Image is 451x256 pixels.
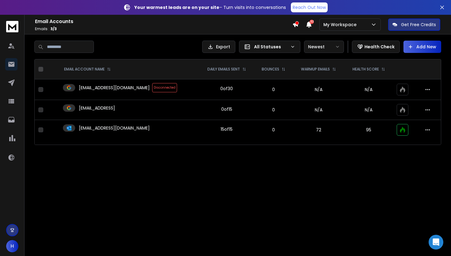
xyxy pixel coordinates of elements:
[293,79,345,100] td: N/A
[323,22,359,28] p: My Workspace
[344,120,393,140] td: 95
[388,18,440,31] button: Get Free Credits
[291,2,328,12] a: Reach Out Now
[64,67,111,72] div: EMAIL ACCOUNT NAME
[6,240,18,252] button: H
[262,67,279,72] p: BOUNCES
[401,22,436,28] p: Get Free Credits
[403,41,441,53] button: Add New
[79,85,150,91] p: [EMAIL_ADDRESS][DOMAIN_NAME]
[293,100,345,120] td: N/A
[152,83,177,92] span: Disconnected
[79,125,150,131] p: [EMAIL_ADDRESS][DOMAIN_NAME]
[348,86,389,93] p: N/A
[348,107,389,113] p: N/A
[221,106,232,112] div: 0 of 15
[202,41,235,53] button: Export
[207,67,240,72] p: DAILY EMAILS SENT
[6,21,18,32] img: logo
[134,4,219,10] strong: Your warmest leads are on your site
[254,44,288,50] p: All Statuses
[310,20,314,24] span: 32
[35,26,292,31] p: Emails :
[50,26,57,31] span: 3 / 3
[301,67,330,72] p: WARMUP EMAILS
[221,126,233,132] div: 15 of 15
[134,4,286,10] p: – Turn visits into conversations
[304,41,344,53] button: Newest
[293,120,345,140] td: 72
[258,107,289,113] p: 0
[220,86,233,92] div: 0 of 30
[353,67,379,72] p: HEALTH SCORE
[79,105,115,111] p: [EMAIL_ADDRESS]
[352,41,400,53] button: Health Check
[258,127,289,133] p: 0
[293,4,326,10] p: Reach Out Now
[364,44,395,50] p: Health Check
[258,86,289,93] p: 0
[429,235,443,250] div: Open Intercom Messenger
[35,18,292,25] h1: Email Accounts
